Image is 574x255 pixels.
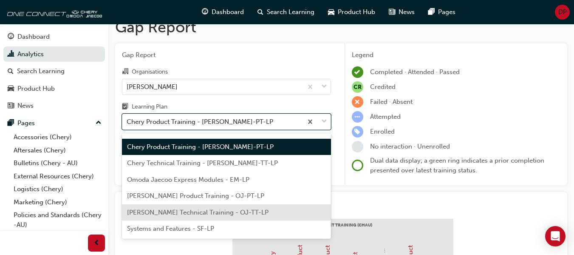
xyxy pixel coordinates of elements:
span: Omoda Jaecoo Express Modules - EM-LP [127,176,249,183]
span: learningRecordVerb_NONE-icon [352,141,363,152]
span: news-icon [389,7,395,17]
div: Chery Product Training - [PERSON_NAME]-PT-LP [127,117,273,127]
a: car-iconProduct Hub [321,3,382,21]
span: DP [558,7,567,17]
span: Failed · Absent [370,98,413,106]
span: Attempted [370,113,401,120]
span: prev-icon [93,238,100,249]
div: Organisations [132,68,168,76]
a: Product Hub [3,81,105,97]
span: learningRecordVerb_ATTEMPT-icon [352,111,363,123]
span: search-icon [8,68,14,75]
button: DashboardAnalyticsSearch LearningProduct HubNews [3,27,105,115]
span: Systems and Features - SF-LP [127,225,214,232]
span: learningRecordVerb_COMPLETE-icon [352,66,363,78]
span: learningRecordVerb_ENROLL-icon [352,126,363,138]
a: Search Learning [3,63,105,79]
span: Dashboard [212,7,244,17]
span: learningRecordVerb_FAIL-icon [352,96,363,108]
img: oneconnect [4,3,102,20]
div: PRODUCT TRAINING (CHAU) [232,219,453,240]
span: Dual data display; a green ring indicates a prior completion presented over latest training status. [370,157,544,174]
div: Pages [17,118,35,128]
span: pages-icon [8,120,14,127]
span: Chery Technical Training - [PERSON_NAME]-TT-LP [127,159,278,167]
a: guage-iconDashboard [195,3,251,21]
div: [PERSON_NAME] [127,82,178,92]
a: Accessories (Chery) [10,131,105,144]
span: Completed · Attended · Passed [370,68,460,76]
span: organisation-icon [122,68,128,76]
span: chart-icon [8,51,14,58]
span: pages-icon [428,7,435,17]
span: down-icon [321,116,327,127]
span: guage-icon [8,33,14,41]
span: car-icon [328,7,334,17]
div: Dashboard [17,32,50,42]
button: Pages [3,115,105,131]
a: Analytics [3,46,105,62]
div: Open Intercom Messenger [545,226,566,246]
div: News [17,101,34,111]
h1: Gap Report [115,18,567,37]
span: Search Learning [267,7,314,17]
a: Bulletins (Chery - AU) [10,157,105,170]
span: Gap Report [122,50,331,60]
span: learningplan-icon [122,103,128,111]
a: News [3,98,105,114]
span: news-icon [8,102,14,110]
button: DP [555,5,570,20]
a: Dashboard [3,29,105,45]
span: Product Hub [338,7,375,17]
span: down-icon [321,81,327,92]
a: pages-iconPages [421,3,462,21]
a: news-iconNews [382,3,421,21]
span: Credited [370,83,396,91]
span: Pages [438,7,455,17]
span: News [399,7,415,17]
div: Learning Plan [132,103,167,111]
a: Policies and Standards (Chery -AU) [10,209,105,231]
span: [PERSON_NAME] Product Training - OJ-PT-LP [127,192,264,200]
span: car-icon [8,85,14,93]
span: null-icon [352,81,363,93]
span: up-icon [96,117,102,129]
span: Chery Product Training - [PERSON_NAME]-PT-LP [127,143,274,151]
div: Search Learning [17,66,65,76]
span: search-icon [257,7,263,17]
span: [PERSON_NAME] Technical Training - OJ-TT-LP [127,209,269,216]
span: guage-icon [202,7,208,17]
a: Logistics (Chery) [10,183,105,196]
div: Product Hub [17,84,55,94]
a: Aftersales (Chery) [10,144,105,157]
div: Legend [352,50,560,60]
span: No interaction · Unenrolled [370,143,450,150]
span: Enrolled [370,128,395,135]
a: External Resources (Chery) [10,170,105,183]
a: search-iconSearch Learning [251,3,321,21]
a: Marketing (Chery) [10,196,105,209]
